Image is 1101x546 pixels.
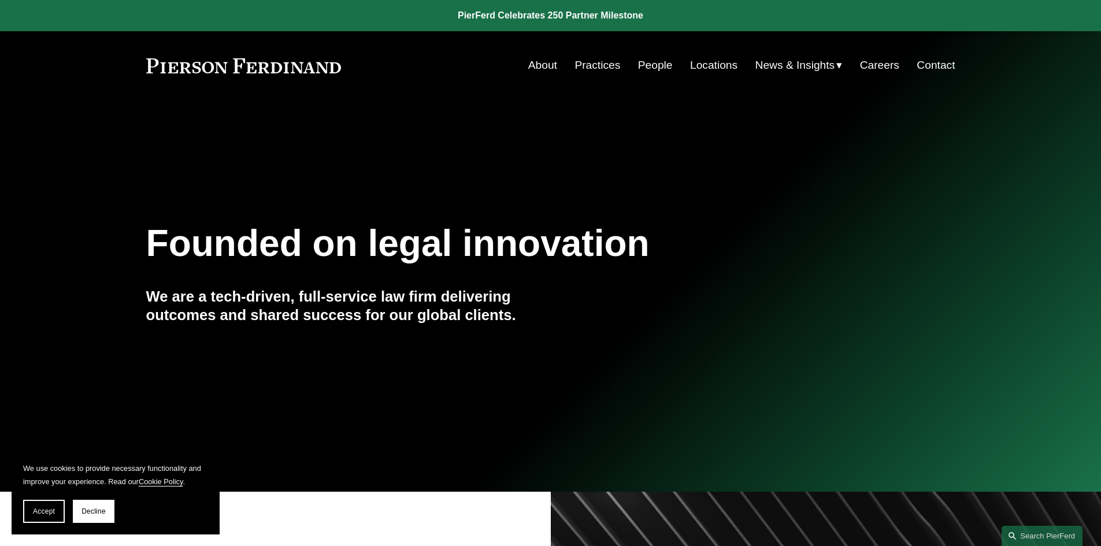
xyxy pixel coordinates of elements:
[139,477,183,486] a: Cookie Policy
[146,287,551,325] h4: We are a tech-driven, full-service law firm delivering outcomes and shared success for our global...
[574,54,620,76] a: Practices
[690,54,737,76] a: Locations
[23,500,65,523] button: Accept
[33,507,55,515] span: Accept
[755,55,835,76] span: News & Insights
[755,54,843,76] a: folder dropdown
[638,54,673,76] a: People
[528,54,557,76] a: About
[12,450,220,534] section: Cookie banner
[23,462,208,488] p: We use cookies to provide necessary functionality and improve your experience. Read our .
[146,222,821,265] h1: Founded on legal innovation
[917,54,955,76] a: Contact
[1002,526,1083,546] a: Search this site
[73,500,114,523] button: Decline
[81,507,106,515] span: Decline
[860,54,899,76] a: Careers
